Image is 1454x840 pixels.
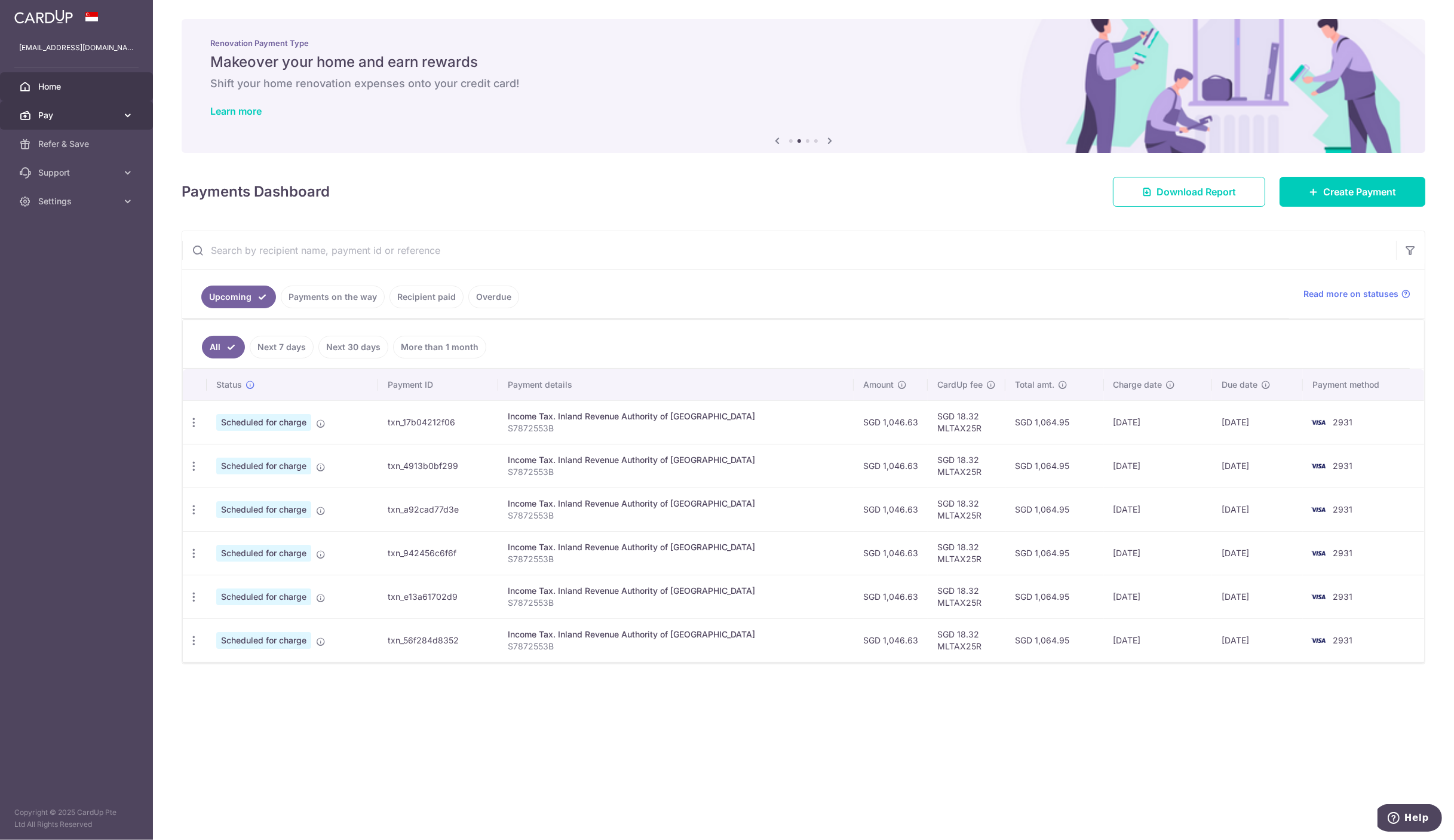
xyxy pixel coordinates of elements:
span: 2931 [1333,461,1352,471]
td: SGD 1,046.63 [854,400,928,444]
td: txn_a92cad77d3e [378,488,498,531]
td: [DATE] [1212,488,1303,531]
td: [DATE] [1104,575,1212,618]
td: SGD 18.32 MLTAX25R [928,618,1005,662]
td: [DATE] [1104,444,1212,488]
span: 2931 [1333,635,1352,645]
td: [DATE] [1104,488,1212,531]
td: txn_942456c6f6f [378,531,498,575]
span: 2931 [1333,591,1352,602]
td: SGD 1,046.63 [854,444,928,488]
th: Payment method [1303,369,1424,400]
p: S7872553B [508,422,844,434]
a: Next 7 days [250,336,314,358]
p: S7872553B [508,640,844,652]
span: CardUp fee [937,379,983,391]
span: Scheduled for charge [216,588,311,605]
input: Search by recipient name, payment id or reference [182,231,1396,269]
td: SGD 18.32 MLTAX25R [928,531,1005,575]
a: Read more on statuses [1303,288,1410,300]
img: Bank Card [1306,459,1330,473]
img: Bank Card [1306,590,1330,604]
span: 2931 [1333,548,1352,558]
td: SGD 18.32 MLTAX25R [928,575,1005,618]
iframe: Opens a widget where you can find more information [1378,804,1442,834]
img: Bank Card [1306,633,1330,648]
a: Overdue [468,286,519,308]
td: SGD 18.32 MLTAX25R [928,400,1005,444]
p: S7872553B [508,597,844,609]
div: Income Tax. Inland Revenue Authority of [GEOGRAPHIC_DATA] [508,629,844,640]
td: txn_17b04212f06 [378,400,498,444]
h5: Makeover your home and earn rewards [210,53,1397,72]
div: Income Tax. Inland Revenue Authority of [GEOGRAPHIC_DATA] [508,541,844,553]
td: [DATE] [1212,444,1303,488]
span: Scheduled for charge [216,501,311,518]
span: Scheduled for charge [216,545,311,562]
td: SGD 18.32 MLTAX25R [928,488,1005,531]
span: Scheduled for charge [216,414,311,431]
p: S7872553B [508,553,844,565]
div: Income Tax. Inland Revenue Authority of [GEOGRAPHIC_DATA] [508,498,844,510]
h4: Payments Dashboard [182,181,330,203]
span: Support [38,167,117,179]
a: Upcoming [201,286,276,308]
td: SGD 1,046.63 [854,575,928,618]
span: Settings [38,195,117,207]
span: Due date [1222,379,1257,391]
img: Bank Card [1306,502,1330,517]
img: Bank Card [1306,415,1330,430]
td: SGD 1,046.63 [854,531,928,575]
span: Status [216,379,242,391]
td: txn_e13a61702d9 [378,575,498,618]
td: SGD 1,064.95 [1005,531,1103,575]
span: Home [38,81,117,93]
td: SGD 1,064.95 [1005,575,1103,618]
img: Bank Card [1306,546,1330,560]
td: [DATE] [1104,531,1212,575]
a: Create Payment [1280,177,1425,207]
td: SGD 1,064.95 [1005,618,1103,662]
td: [DATE] [1212,618,1303,662]
span: Create Payment [1323,185,1396,199]
span: Amount [863,379,894,391]
p: [EMAIL_ADDRESS][DOMAIN_NAME] [19,42,134,54]
h6: Shift your home renovation expenses onto your credit card! [210,76,1397,91]
th: Payment ID [378,369,498,400]
td: [DATE] [1104,618,1212,662]
td: SGD 1,046.63 [854,618,928,662]
span: Scheduled for charge [216,632,311,649]
div: Income Tax. Inland Revenue Authority of [GEOGRAPHIC_DATA] [508,454,844,466]
span: Total amt. [1015,379,1054,391]
td: SGD 18.32 MLTAX25R [928,444,1005,488]
td: SGD 1,064.95 [1005,400,1103,444]
td: SGD 1,064.95 [1005,488,1103,531]
td: [DATE] [1104,400,1212,444]
td: [DATE] [1212,575,1303,618]
p: S7872553B [508,466,844,478]
td: SGD 1,046.63 [854,488,928,531]
td: SGD 1,064.95 [1005,444,1103,488]
span: Pay [38,109,117,121]
img: CardUp [14,10,73,24]
span: Refer & Save [38,138,117,150]
a: Next 30 days [318,336,388,358]
span: Read more on statuses [1303,288,1398,300]
div: Income Tax. Inland Revenue Authority of [GEOGRAPHIC_DATA] [508,585,844,597]
p: Renovation Payment Type [210,38,1397,48]
td: txn_4913b0bf299 [378,444,498,488]
td: txn_56f284d8352 [378,618,498,662]
a: Payments on the way [281,286,385,308]
span: Scheduled for charge [216,458,311,474]
span: 2931 [1333,504,1352,514]
img: Renovation banner [182,19,1425,153]
p: S7872553B [508,510,844,522]
a: All [202,336,245,358]
td: [DATE] [1212,400,1303,444]
a: More than 1 month [393,336,486,358]
div: Income Tax. Inland Revenue Authority of [GEOGRAPHIC_DATA] [508,410,844,422]
a: Learn more [210,105,262,117]
a: Download Report [1113,177,1265,207]
td: [DATE] [1212,531,1303,575]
